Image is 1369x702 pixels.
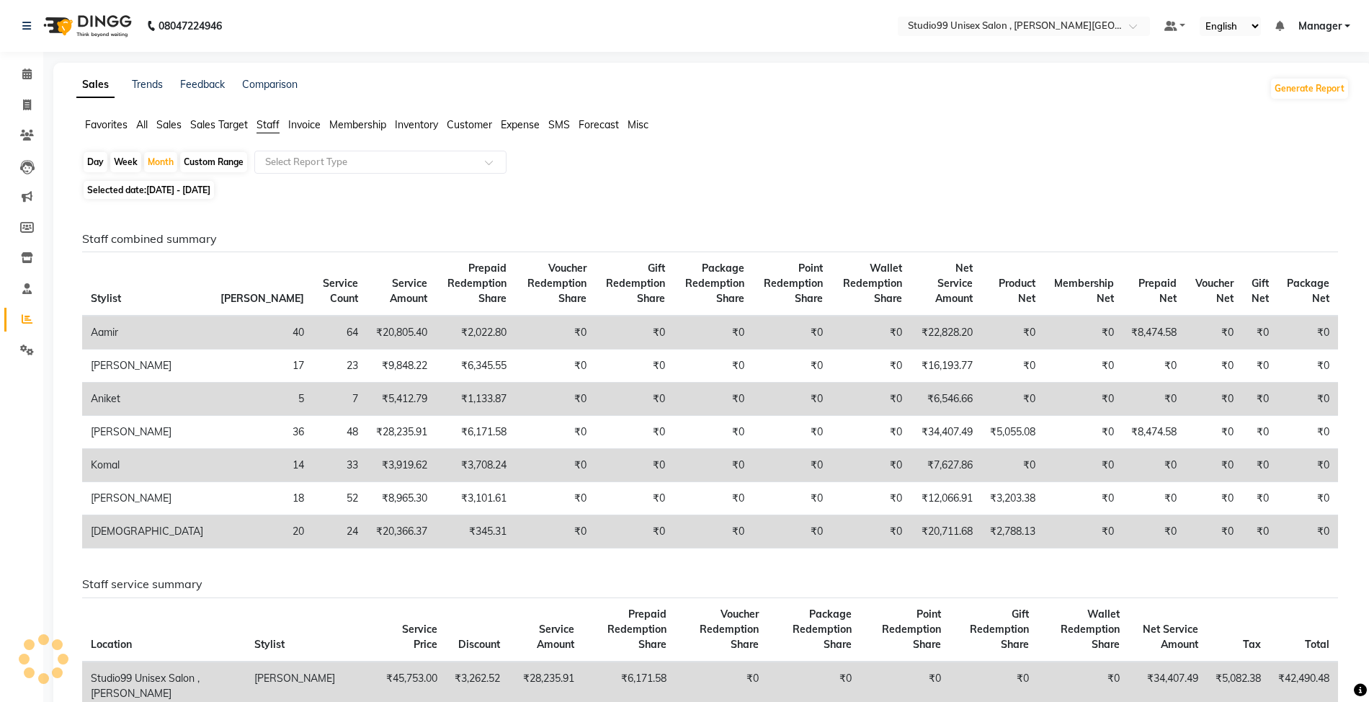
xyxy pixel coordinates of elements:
td: ₹0 [1277,515,1338,548]
td: ₹0 [674,449,753,482]
td: ₹0 [1123,515,1186,548]
span: [DATE] - [DATE] [146,185,210,195]
td: ₹0 [753,316,831,350]
td: ₹0 [595,350,674,383]
b: 08047224946 [159,6,222,46]
td: ₹0 [515,416,594,449]
span: Sales [156,118,182,131]
td: ₹0 [515,515,594,548]
td: 40 [212,316,313,350]
td: 33 [313,449,367,482]
td: ₹0 [981,449,1045,482]
td: 48 [313,416,367,449]
td: ₹0 [674,350,753,383]
td: [PERSON_NAME] [82,350,212,383]
td: ₹0 [1242,350,1277,383]
td: ₹0 [1242,416,1277,449]
td: 7 [313,383,367,416]
span: Expense [501,118,540,131]
span: Wallet Redemption Share [1061,608,1120,651]
td: ₹0 [1044,515,1122,548]
td: ₹0 [1044,416,1122,449]
div: Day [84,152,107,172]
td: ₹0 [515,482,594,515]
td: 23 [313,350,367,383]
td: ₹0 [753,350,831,383]
td: ₹0 [674,482,753,515]
td: ₹22,828.20 [911,316,981,350]
span: Discount [458,638,500,651]
td: 36 [212,416,313,449]
td: 18 [212,482,313,515]
td: 52 [313,482,367,515]
td: ₹2,022.80 [436,316,515,350]
td: ₹0 [831,449,911,482]
td: ₹3,919.62 [367,449,436,482]
td: ₹0 [1185,515,1241,548]
td: ₹0 [1242,449,1277,482]
td: ₹0 [1242,383,1277,416]
td: ₹0 [753,482,831,515]
span: Product Net [999,277,1035,305]
td: ₹16,193.77 [911,350,981,383]
td: ₹0 [1044,482,1122,515]
div: Custom Range [180,152,247,172]
td: ₹0 [831,482,911,515]
td: ₹0 [674,316,753,350]
a: Trends [132,78,163,91]
td: ₹0 [1044,383,1122,416]
td: ₹20,711.68 [911,515,981,548]
td: 14 [212,449,313,482]
td: Aamir [82,316,212,350]
td: ₹1,133.87 [436,383,515,416]
td: ₹8,965.30 [367,482,436,515]
td: ₹0 [981,316,1045,350]
td: ₹0 [515,316,594,350]
span: Manager [1298,19,1342,34]
td: ₹0 [831,416,911,449]
td: ₹0 [1277,482,1338,515]
td: ₹0 [1185,449,1241,482]
td: ₹0 [595,449,674,482]
td: ₹0 [1123,482,1186,515]
td: ₹0 [1185,350,1241,383]
button: Generate Report [1271,79,1348,99]
td: ₹8,474.58 [1123,416,1186,449]
td: 17 [212,350,313,383]
span: Misc [628,118,648,131]
span: Customer [447,118,492,131]
td: ₹0 [1242,482,1277,515]
td: ₹0 [674,515,753,548]
span: Forecast [579,118,619,131]
td: ₹0 [753,383,831,416]
td: ₹6,345.55 [436,350,515,383]
div: Week [110,152,141,172]
td: 20 [212,515,313,548]
span: Total [1305,638,1329,651]
td: ₹0 [1123,383,1186,416]
td: ₹0 [595,482,674,515]
td: ₹7,627.86 [911,449,981,482]
span: Membership [329,118,386,131]
span: Tax [1243,638,1261,651]
span: Location [91,638,132,651]
td: ₹0 [1185,482,1241,515]
td: ₹5,412.79 [367,383,436,416]
td: ₹0 [831,383,911,416]
td: ₹0 [515,449,594,482]
td: ₹0 [515,383,594,416]
td: ₹0 [753,449,831,482]
span: Service Price [402,623,437,651]
td: [PERSON_NAME] [82,482,212,515]
span: Stylist [254,638,285,651]
span: Service Amount [537,623,574,651]
span: Sales Target [190,118,248,131]
span: Prepaid Redemption Share [447,262,507,305]
span: Voucher Net [1195,277,1234,305]
span: Net Service Amount [1143,623,1198,651]
span: Package Net [1287,277,1329,305]
td: ₹0 [1242,316,1277,350]
span: Gift Redemption Share [970,608,1029,651]
td: ₹0 [831,515,911,548]
td: Aniket [82,383,212,416]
